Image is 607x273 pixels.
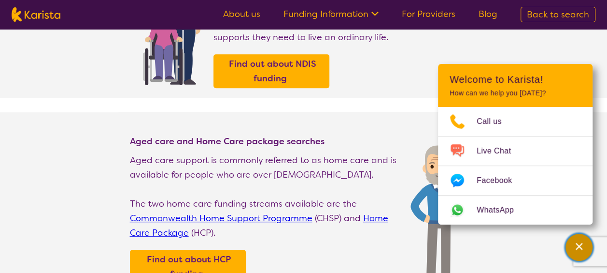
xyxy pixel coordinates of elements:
button: Channel Menu [565,234,593,261]
a: For Providers [402,8,455,20]
a: Back to search [521,7,595,22]
a: Funding Information [283,8,379,20]
h2: Welcome to Karista! [450,74,581,85]
ul: Choose channel [438,107,593,225]
p: The two home care funding streams available are the (CHSP) and (HCP). [130,197,401,240]
a: About us [223,8,260,20]
div: Channel Menu [438,64,593,225]
span: WhatsApp [477,203,525,217]
span: Facebook [477,173,523,188]
span: Call us [477,114,513,129]
p: Aged care support is commonly referred to as home care and is available for people who are over [... [130,153,401,182]
p: How can we help you [DATE]? [450,89,581,97]
span: Live Chat [477,144,522,158]
a: Blog [479,8,497,20]
a: Web link opens in a new tab. [438,196,593,225]
span: Back to search [527,9,589,20]
a: Commonwealth Home Support Programme [130,212,312,224]
b: Find out about NDIS funding [229,58,316,84]
a: Find out about NDIS funding [216,57,327,86]
img: Karista logo [12,7,60,22]
h4: Aged care and Home Care package searches [130,136,401,147]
